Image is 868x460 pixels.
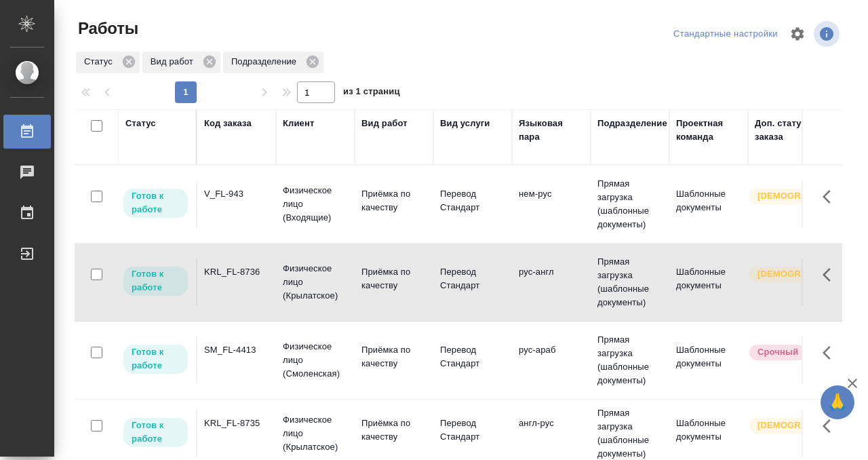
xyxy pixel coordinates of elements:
p: Готов к работе [132,345,180,372]
td: Прямая загрузка (шаблонные документы) [591,248,669,316]
p: Перевод Стандарт [440,265,505,292]
p: Подразделение [231,55,301,69]
td: Прямая загрузка (шаблонные документы) [591,326,669,394]
div: Доп. статус заказа [755,117,826,144]
td: Шаблонные документы [669,180,748,228]
p: Перевод Стандарт [440,187,505,214]
div: Код заказа [204,117,252,130]
p: Готов к работе [132,189,180,216]
span: из 1 страниц [343,83,400,103]
div: Языковая пара [519,117,584,144]
div: Вид работ [361,117,408,130]
p: [DEMOGRAPHIC_DATA] [757,189,825,203]
div: Вид услуги [440,117,490,130]
button: 🙏 [821,385,854,419]
td: рус-англ [512,258,591,306]
div: SM_FL-4413 [204,343,269,357]
p: Физическое лицо (Смоленская) [283,340,348,381]
div: Подразделение [597,117,667,130]
div: Исполнитель может приступить к работе [122,343,189,375]
button: Здесь прячутся важные кнопки [814,180,847,213]
button: Здесь прячутся важные кнопки [814,258,847,291]
td: рус-араб [512,337,591,384]
td: нем-рус [512,180,591,228]
p: Физическое лицо (Крылатское) [283,413,348,454]
p: Вид работ [151,55,198,69]
div: split button [670,24,781,45]
td: Прямая загрузка (шаблонные документы) [591,170,669,238]
p: Перевод Стандарт [440,417,505,444]
div: Вид работ [142,52,220,73]
p: Готов к работе [132,419,180,446]
div: Исполнитель может приступить к работе [122,187,189,219]
div: Исполнитель может приступить к работе [122,417,189,448]
p: Приёмка по качеству [361,417,427,444]
p: Приёмка по качеству [361,343,427,370]
span: 🙏 [826,388,849,417]
td: Шаблонные документы [669,410,748,457]
p: [DEMOGRAPHIC_DATA] [757,267,825,281]
div: Подразделение [223,52,323,73]
p: Готов к работе [132,267,180,294]
span: Настроить таблицу [781,18,814,50]
p: Физическое лицо (Крылатское) [283,262,348,303]
p: Физическое лицо (Входящие) [283,184,348,225]
div: V_FL-943 [204,187,269,201]
p: Перевод Стандарт [440,343,505,370]
button: Здесь прячутся важные кнопки [814,337,847,369]
div: KRL_FL-8736 [204,265,269,279]
p: [DEMOGRAPHIC_DATA] [757,419,825,432]
div: Исполнитель может приступить к работе [122,265,189,297]
div: KRL_FL-8735 [204,417,269,430]
td: Шаблонные документы [669,337,748,384]
div: Статус [76,52,140,73]
p: Приёмка по качеству [361,265,427,292]
p: Статус [84,55,117,69]
button: Здесь прячутся важные кнопки [814,410,847,442]
td: Шаблонные документы [669,258,748,306]
p: Срочный [757,345,798,359]
div: Проектная команда [676,117,741,144]
span: Посмотреть информацию [814,21,842,47]
td: англ-рус [512,410,591,457]
p: Приёмка по качеству [361,187,427,214]
div: Клиент [283,117,314,130]
div: Статус [125,117,156,130]
span: Работы [75,18,138,39]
